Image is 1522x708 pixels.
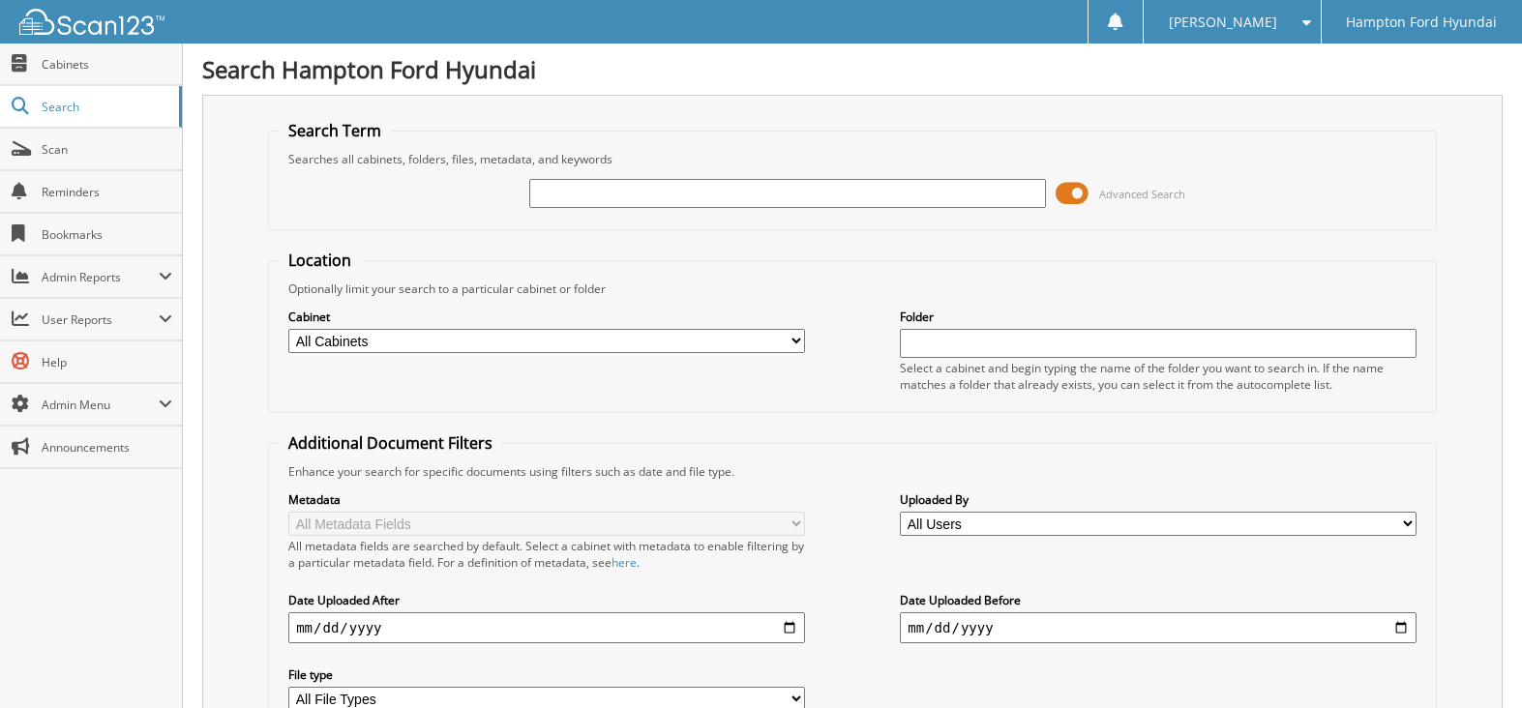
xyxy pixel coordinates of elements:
div: Select a cabinet and begin typing the name of the folder you want to search in. If the name match... [900,360,1417,393]
input: start [288,612,805,643]
span: Reminders [42,184,172,200]
span: Announcements [42,439,172,456]
span: Search [42,99,169,115]
span: User Reports [42,311,159,328]
div: Optionally limit your search to a particular cabinet or folder [279,280,1426,297]
label: Metadata [288,491,805,508]
label: File type [288,666,805,683]
label: Cabinet [288,309,805,325]
a: here [612,554,637,571]
span: Hampton Ford Hyundai [1346,16,1497,28]
input: end [900,612,1417,643]
legend: Search Term [279,120,391,141]
legend: Additional Document Filters [279,432,502,454]
label: Date Uploaded After [288,592,805,608]
span: Bookmarks [42,226,172,243]
label: Uploaded By [900,491,1417,508]
span: Advanced Search [1099,187,1185,201]
label: Date Uploaded Before [900,592,1417,608]
span: Cabinets [42,56,172,73]
span: Admin Menu [42,397,159,413]
span: Scan [42,141,172,158]
legend: Location [279,250,361,271]
div: Searches all cabinets, folders, files, metadata, and keywords [279,151,1426,167]
img: scan123-logo-white.svg [19,9,164,35]
span: Help [42,354,172,370]
span: Admin Reports [42,269,159,285]
span: [PERSON_NAME] [1169,16,1277,28]
div: All metadata fields are searched by default. Select a cabinet with metadata to enable filtering b... [288,538,805,571]
h1: Search Hampton Ford Hyundai [202,53,1503,85]
label: Folder [900,309,1417,325]
div: Enhance your search for specific documents using filters such as date and file type. [279,463,1426,480]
